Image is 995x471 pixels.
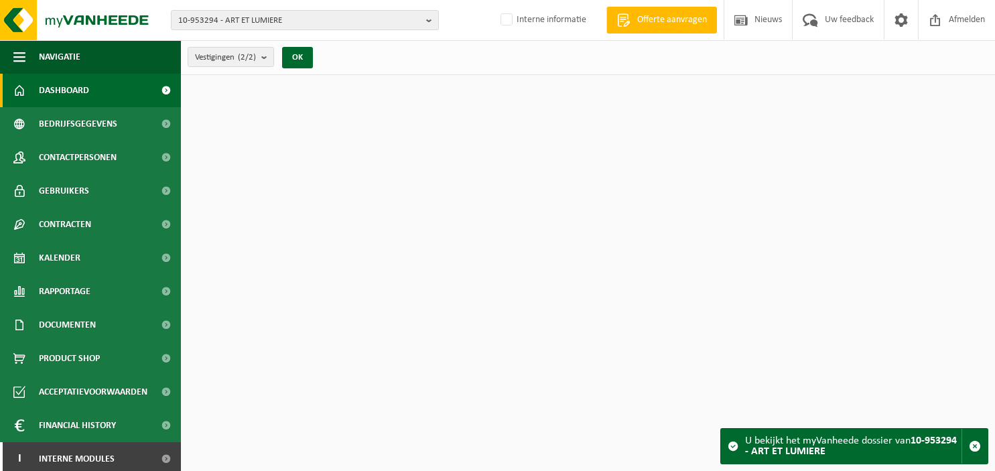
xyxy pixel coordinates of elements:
[745,435,957,457] strong: 10-953294 - ART ET LUMIERE
[39,308,96,342] span: Documenten
[282,47,313,68] button: OK
[39,409,116,442] span: Financial History
[39,241,80,275] span: Kalender
[39,74,89,107] span: Dashboard
[39,342,100,375] span: Product Shop
[39,275,90,308] span: Rapportage
[39,40,80,74] span: Navigatie
[195,48,256,68] span: Vestigingen
[39,174,89,208] span: Gebruikers
[39,375,147,409] span: Acceptatievoorwaarden
[634,13,710,27] span: Offerte aanvragen
[238,53,256,62] count: (2/2)
[39,208,91,241] span: Contracten
[39,107,117,141] span: Bedrijfsgegevens
[745,429,961,464] div: U bekijkt het myVanheede dossier van
[188,47,274,67] button: Vestigingen(2/2)
[171,10,439,30] button: 10-953294 - ART ET LUMIERE
[178,11,421,31] span: 10-953294 - ART ET LUMIERE
[39,141,117,174] span: Contactpersonen
[498,10,586,30] label: Interne informatie
[606,7,717,33] a: Offerte aanvragen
